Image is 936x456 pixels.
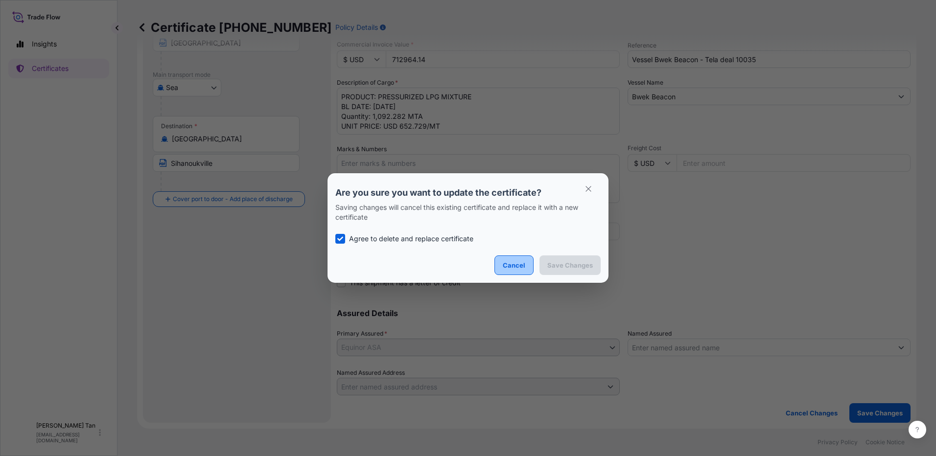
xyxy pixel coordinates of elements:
p: Agree to delete and replace certificate [349,234,473,244]
p: Are you sure you want to update the certificate? [335,187,601,199]
p: Save Changes [547,260,593,270]
p: Cancel [503,260,525,270]
button: Save Changes [539,255,601,275]
button: Cancel [494,255,534,275]
p: Saving changes will cancel this existing certificate and replace it with a new certificate [335,203,601,222]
